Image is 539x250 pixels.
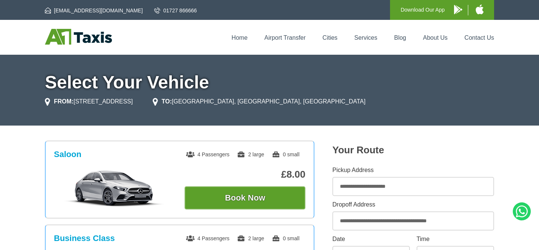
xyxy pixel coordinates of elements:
[476,4,484,14] img: A1 Taxis iPhone App
[423,34,448,41] a: About Us
[185,169,305,180] p: £8.00
[323,34,338,41] a: Cities
[162,98,172,105] strong: TO:
[417,236,494,242] label: Time
[272,151,299,157] span: 0 small
[237,235,264,241] span: 2 large
[154,7,197,14] a: 01727 866666
[332,144,494,156] h2: Your Route
[58,170,171,207] img: Saloon
[465,34,494,41] a: Contact Us
[54,150,81,159] h3: Saloon
[186,151,229,157] span: 4 Passengers
[54,234,115,243] h3: Business Class
[185,186,305,210] button: Book Now
[45,7,143,14] a: [EMAIL_ADDRESS][DOMAIN_NAME]
[186,235,229,241] span: 4 Passengers
[153,97,366,106] li: [GEOGRAPHIC_DATA], [GEOGRAPHIC_DATA], [GEOGRAPHIC_DATA]
[332,202,494,208] label: Dropoff Address
[264,34,305,41] a: Airport Transfer
[45,97,133,106] li: [STREET_ADDRESS]
[394,34,406,41] a: Blog
[332,236,410,242] label: Date
[272,235,299,241] span: 0 small
[45,73,494,91] h1: Select Your Vehicle
[332,167,494,173] label: Pickup Address
[401,5,445,15] p: Download Our App
[354,34,377,41] a: Services
[454,5,462,14] img: A1 Taxis Android App
[232,34,248,41] a: Home
[45,29,112,45] img: A1 Taxis St Albans LTD
[237,151,264,157] span: 2 large
[54,98,73,105] strong: FROM:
